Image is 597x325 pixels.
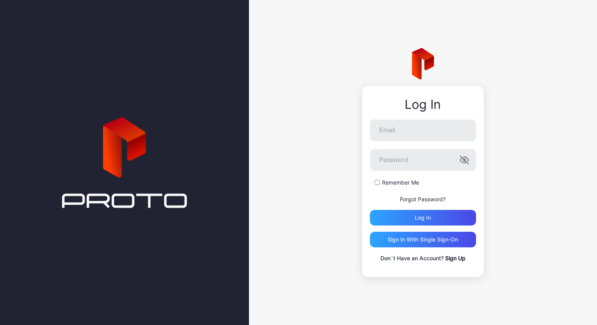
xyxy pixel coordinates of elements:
[370,232,476,247] button: Sign in With Single Sign-On
[370,119,476,141] input: Email
[460,155,469,165] button: Password
[370,210,476,226] button: Log in
[370,149,476,171] input: Password
[370,254,476,263] p: Don`t Have an Account?
[400,196,446,202] a: Forgot Password?
[445,255,466,261] a: Sign Up
[387,236,458,243] div: Sign in With Single Sign-On
[382,179,419,186] label: Remember Me
[370,98,476,112] div: Log In
[415,215,431,221] div: Log in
